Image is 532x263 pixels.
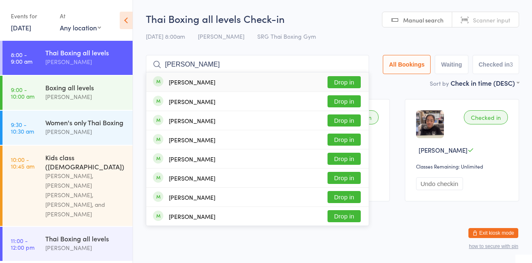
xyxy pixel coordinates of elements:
div: Thai Boxing all levels [45,234,126,243]
div: [PERSON_NAME] [45,127,126,136]
div: [PERSON_NAME] [45,92,126,102]
div: Check in time (DESC) [451,78,519,87]
button: Drop in [328,95,361,107]
button: how to secure with pin [469,243,518,249]
div: [PERSON_NAME] [169,213,215,220]
div: [PERSON_NAME] [169,98,215,105]
button: Drop in [328,76,361,88]
button: Drop in [328,153,361,165]
div: Checked in [464,110,508,124]
span: [PERSON_NAME] [419,146,468,154]
div: Any location [60,23,101,32]
button: Drop in [328,210,361,222]
span: [PERSON_NAME] [198,32,244,40]
time: 8:00 - 9:00 am [11,51,32,65]
div: Boxing all levels [45,83,126,92]
button: Drop in [328,191,361,203]
a: 8:00 -9:00 amThai Boxing all levels[PERSON_NAME] [2,41,133,75]
div: Thai Boxing all levels [45,48,126,57]
time: 9:00 - 10:00 am [11,86,34,99]
a: [DATE] [11,23,31,32]
div: [PERSON_NAME] [169,117,215,124]
div: [PERSON_NAME] [169,79,215,85]
span: SRG Thai Boxing Gym [257,32,316,40]
div: Kids class ([DEMOGRAPHIC_DATA]) [45,153,126,171]
div: 3 [510,61,513,68]
time: 11:00 - 12:00 pm [11,237,34,251]
button: Drop in [328,172,361,184]
button: Undo checkin [416,177,463,190]
div: Women's only Thai Boxing [45,118,126,127]
span: Manual search [403,16,443,24]
button: Exit kiosk mode [468,228,518,238]
div: [PERSON_NAME] [45,243,126,253]
span: [DATE] 8:00am [146,32,185,40]
button: Drop in [328,114,361,127]
button: All Bookings [383,55,431,74]
a: 9:00 -10:00 amBoxing all levels[PERSON_NAME] [2,76,133,110]
div: At [60,9,101,23]
div: [PERSON_NAME] [169,136,215,143]
button: Checked in3 [473,55,520,74]
time: 10:00 - 10:45 am [11,156,34,169]
div: [PERSON_NAME] [169,175,215,181]
button: Waiting [435,55,468,74]
div: Events for [11,9,52,23]
div: [PERSON_NAME] [45,57,126,67]
div: Classes Remaining: Unlimited [416,163,510,170]
time: 9:30 - 10:30 am [11,121,34,134]
a: 11:00 -12:00 pmThai Boxing all levels[PERSON_NAME] [2,227,133,261]
a: 9:30 -10:30 amWomen's only Thai Boxing[PERSON_NAME] [2,111,133,145]
h2: Thai Boxing all levels Check-in [146,12,519,25]
button: Drop in [328,134,361,146]
a: 10:00 -10:45 amKids class ([DEMOGRAPHIC_DATA])[PERSON_NAME], [PERSON_NAME] [PERSON_NAME], [PERSON... [2,146,133,226]
span: Scanner input [473,16,510,24]
img: image1719483934.png [416,110,444,138]
input: Search [146,55,369,74]
label: Sort by [430,79,449,87]
div: [PERSON_NAME] [169,156,215,162]
div: [PERSON_NAME], [PERSON_NAME] [PERSON_NAME], [PERSON_NAME], and [PERSON_NAME] [45,171,126,219]
div: [PERSON_NAME] [169,194,215,201]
